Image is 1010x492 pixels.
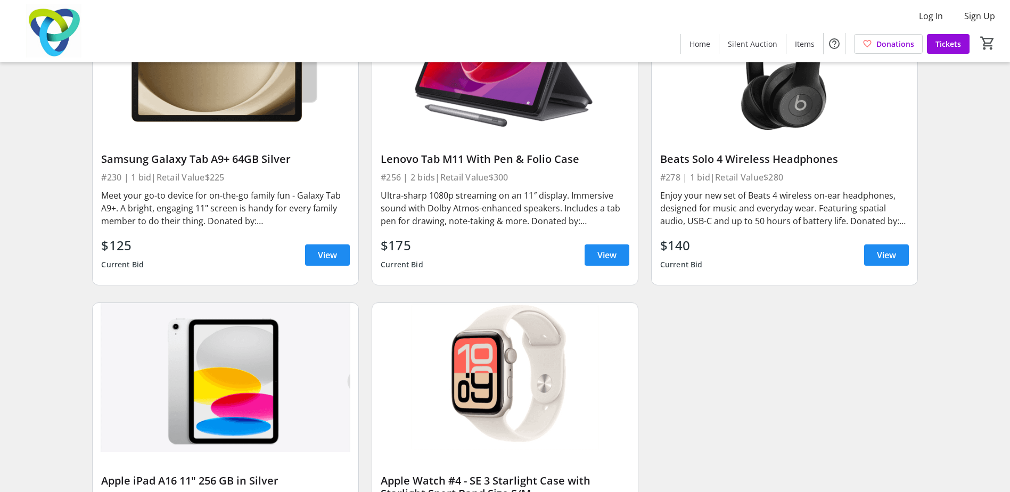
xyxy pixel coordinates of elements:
a: Home [681,34,719,54]
span: View [877,249,896,261]
a: View [864,244,909,266]
a: View [305,244,350,266]
a: Items [786,34,823,54]
img: Apple iPad A16 11" 256 GB in Silver [93,303,358,453]
div: $175 [381,236,423,255]
div: Samsung Galaxy Tab A9+ 64GB Silver [101,153,350,166]
div: Beats Solo 4 Wireless Headphones [660,153,909,166]
a: View [585,244,629,266]
div: Meet your go-to device for on-the-go family fun - Galaxy Tab A9+. A bright, engaging 11" screen i... [101,189,350,227]
span: Home [689,38,710,50]
span: Sign Up [964,10,995,22]
div: Ultra-sharp 1080p streaming on an 11″ display. Immersive sound with Dolby Atmos-enhanced speakers... [381,189,629,227]
div: Enjoy your new set of Beats 4 wireless on-ear headphones, designed for music and everyday wear. F... [660,189,909,227]
span: View [318,249,337,261]
div: #278 | 1 bid | Retail Value $280 [660,170,909,185]
div: Current Bid [101,255,144,274]
a: Silent Auction [719,34,786,54]
div: Apple iPad A16 11" 256 GB in Silver [101,474,350,487]
span: Items [795,38,815,50]
button: Log In [910,7,951,24]
span: Donations [876,38,914,50]
button: Cart [978,34,997,53]
span: Tickets [935,38,961,50]
span: Log In [919,10,943,22]
div: #256 | 2 bids | Retail Value $300 [381,170,629,185]
button: Help [824,33,845,54]
img: Apple Watch #4 - SE 3 Starlight Case with Starlight Sport Band Size S/M [372,303,638,453]
span: View [597,249,617,261]
div: $140 [660,236,703,255]
span: Silent Auction [728,38,777,50]
a: Donations [854,34,923,54]
div: $125 [101,236,144,255]
button: Sign Up [956,7,1004,24]
div: Current Bid [381,255,423,274]
div: Current Bid [660,255,703,274]
div: Lenovo Tab M11 With Pen & Folio Case [381,153,629,166]
img: Trillium Health Partners Foundation's Logo [6,4,101,58]
a: Tickets [927,34,970,54]
div: #230 | 1 bid | Retail Value $225 [101,170,350,185]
